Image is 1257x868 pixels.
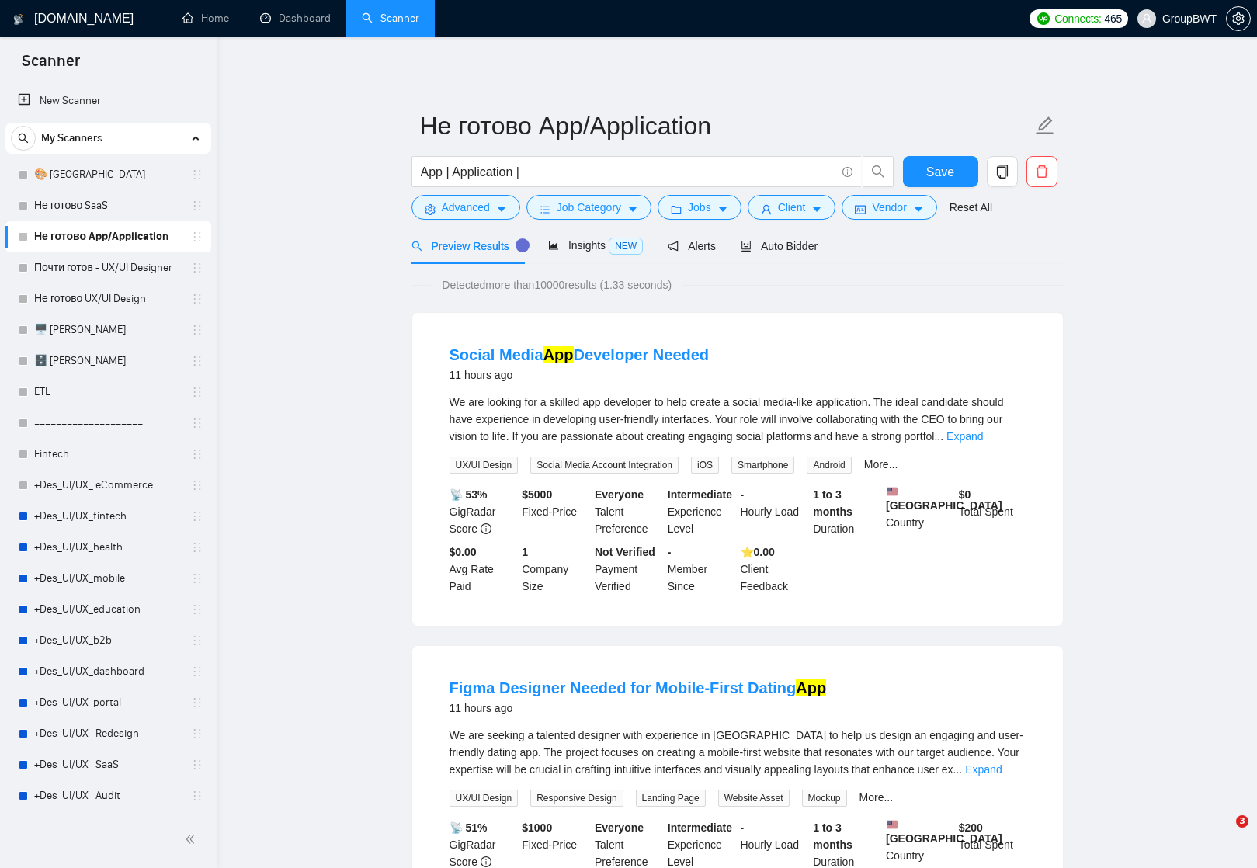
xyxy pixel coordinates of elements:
span: holder [191,634,203,647]
span: Scanner [9,50,92,82]
div: Company Size [519,543,592,595]
div: Fixed-Price [519,486,592,537]
span: search [12,133,35,144]
span: holder [191,510,203,523]
span: setting [1227,12,1250,25]
b: $ 5000 [522,488,552,501]
a: Expand [946,430,983,443]
b: Everyone [595,821,644,834]
a: New Scanner [18,85,199,116]
span: user [1141,13,1152,24]
span: holder [191,479,203,491]
span: Detected more than 10000 results (1.33 seconds) [431,276,682,293]
b: $ 200 [959,821,983,834]
a: dashboardDashboard [260,12,331,25]
span: holder [191,572,203,585]
span: Save [926,162,954,182]
b: - [741,821,745,834]
div: Tooltip anchor [516,238,530,252]
button: Save [903,156,978,187]
div: 11 hours ago [450,366,710,384]
a: Fintech [34,439,182,470]
span: search [411,241,422,252]
button: setting [1226,6,1251,31]
a: +Des_UI/UX_fintech [34,501,182,532]
div: Total Spent [956,486,1029,537]
span: Social Media Account Integration [530,457,679,474]
mark: App [543,346,574,363]
div: We are looking for a skilled app developer to help create a social media-like application. The id... [450,394,1026,445]
b: - [668,546,672,558]
span: bars [540,203,550,215]
b: 1 to 3 months [813,821,852,851]
span: Client [778,199,806,216]
span: holder [191,541,203,554]
div: We are seeking a talented designer with experience in Figma to help us design an engaging and use... [450,727,1026,778]
a: searchScanner [362,12,419,25]
a: +Des_UI/UX_portal [34,687,182,718]
a: +Des_UI/UX_ Audit [34,780,182,811]
b: $ 0 [959,488,971,501]
div: Client Feedback [738,543,811,595]
button: search [11,126,36,151]
span: Job Category [557,199,621,216]
a: Social MediaAppDeveloper Needed [450,346,710,363]
div: Payment Verified [592,543,665,595]
span: UX/UI Design [450,790,519,807]
span: holder [191,790,203,802]
div: Talent Preference [592,486,665,537]
a: ETL [34,377,182,408]
span: edit [1035,116,1055,136]
span: Auto Bidder [741,240,818,252]
span: caret-down [811,203,822,215]
span: notification [668,241,679,252]
span: NEW [609,238,643,255]
span: info-circle [481,523,491,534]
span: holder [191,665,203,678]
a: Expand [965,763,1002,776]
span: UX/UI Design [450,457,519,474]
span: ... [934,430,943,443]
a: More... [864,458,898,470]
a: 🎨 [GEOGRAPHIC_DATA] [34,159,182,190]
b: [GEOGRAPHIC_DATA] [886,819,1002,845]
span: Mockup [802,790,847,807]
span: holder [191,448,203,460]
a: Reset All [950,199,992,216]
a: Figma Designer Needed for Mobile-First DatingApp [450,679,827,696]
span: Website Asset [718,790,790,807]
span: Responsive Design [530,790,623,807]
span: Advanced [442,199,490,216]
a: ==================== [34,408,182,439]
img: 🇺🇸 [887,819,898,830]
input: Search Freelance Jobs... [421,162,835,182]
a: 🗄️ [PERSON_NAME] [34,345,182,377]
button: barsJob Categorycaret-down [526,195,651,220]
a: Почти готов - UX/UI Designer [34,252,182,283]
span: Jobs [688,199,711,216]
a: +Des_UI/UX_education [34,594,182,625]
a: +Des_UI/UX_ Redesign [34,718,182,749]
a: +Des_UI/UX_b2b [34,625,182,656]
span: holder [191,696,203,709]
span: user [761,203,772,215]
span: holder [191,386,203,398]
span: Smartphone [731,457,794,474]
span: holder [191,231,203,243]
b: $ 1000 [522,821,552,834]
b: ⭐️ 0.00 [741,546,775,558]
span: Preview Results [411,240,523,252]
span: holder [191,262,203,274]
span: Connects: [1054,10,1101,27]
span: holder [191,603,203,616]
div: Duration [810,486,883,537]
b: Intermediate [668,488,732,501]
button: search [863,156,894,187]
img: upwork-logo.png [1037,12,1050,25]
a: Не готово App/Application [34,221,182,252]
a: +Des_UI/UX_ eCommerce [34,470,182,501]
b: - [741,488,745,501]
span: area-chart [548,240,559,251]
img: 🇺🇸 [887,486,898,497]
img: logo [13,7,24,32]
